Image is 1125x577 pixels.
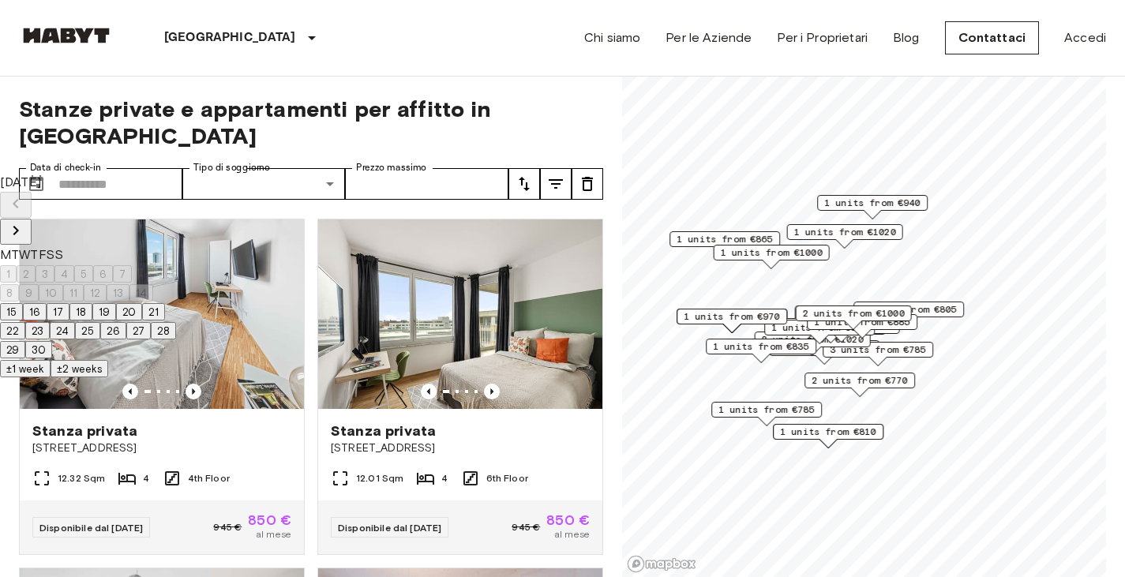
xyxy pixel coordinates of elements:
button: tune [508,168,540,200]
span: 1 units from €1010 [791,319,893,333]
button: 28 [151,322,176,339]
span: Disponibile dal [DATE] [39,522,143,534]
span: Thursday [30,247,38,262]
div: Map marker [669,231,780,256]
span: 3 units from €785 [830,343,926,357]
button: 11 [63,284,84,302]
button: 6 [93,265,113,283]
a: Accedi [1064,28,1106,47]
span: Disponibile dal [DATE] [338,522,441,534]
button: 3 [36,265,54,283]
button: Previous image [122,384,138,399]
div: Map marker [853,302,964,326]
span: al mese [554,527,590,541]
button: tune [540,168,572,200]
button: 7 [113,265,132,283]
div: Map marker [706,339,816,363]
span: Saturday [46,247,54,262]
img: Habyt [19,28,114,43]
button: 4 [54,265,74,283]
button: Previous image [484,384,500,399]
span: 1 units from €785 [718,403,815,417]
a: Contattaci [945,21,1040,54]
span: 850 € [546,513,590,527]
button: 14 [129,284,153,302]
button: tune [572,168,603,200]
span: 1 units from €940 [824,196,921,210]
button: 2 [17,265,36,283]
button: 30 [25,341,52,358]
button: 26 [100,322,126,339]
button: 5 [74,265,93,283]
span: 1 units from €805 [861,302,957,317]
button: 21 [142,303,165,320]
span: 850 € [248,513,291,527]
span: 4 [143,471,149,485]
span: 12.01 Sqm [356,471,403,485]
a: Mapbox logo [627,555,696,573]
img: Marketing picture of unit DE-02-021-002-02HF [318,219,602,409]
span: 1 units from €970 [684,309,780,324]
button: 13 [107,284,129,302]
button: Previous image [421,384,437,399]
span: 1 units from €1020 [794,225,896,239]
div: Map marker [796,305,912,330]
button: Previous image [186,384,201,399]
span: 945 € [213,520,242,534]
button: 23 [25,322,50,339]
div: Map marker [804,373,915,397]
a: Blog [893,28,920,47]
span: Stanza privata [331,422,436,440]
span: 1 units from €865 [677,232,773,246]
button: 10 [39,284,63,302]
button: 9 [19,284,39,302]
a: Per le Aziende [666,28,752,47]
button: 25 [75,322,100,339]
span: [STREET_ADDRESS] [32,440,291,456]
span: 1 units from €810 [780,425,876,439]
span: 4th Floor [188,471,230,485]
button: 17 [47,303,69,320]
div: Map marker [714,245,830,269]
button: 19 [92,303,116,320]
button: 16 [23,303,47,320]
span: 1 units from €835 [713,339,809,354]
span: [STREET_ADDRESS] [331,440,590,456]
button: ±2 weeks [51,360,108,377]
span: 4 [441,471,448,485]
div: Map marker [677,309,787,333]
div: Map marker [787,224,903,249]
span: 12.32 Sqm [58,471,105,485]
button: 12 [84,284,107,302]
span: Sunday [54,247,63,262]
span: 1 units from €1000 [721,245,823,260]
p: [GEOGRAPHIC_DATA] [164,28,296,47]
div: Map marker [773,424,883,448]
a: Chi siamo [584,28,640,47]
a: Marketing picture of unit DE-02-021-002-02HFPrevious imagePrevious imageStanza privata[STREET_ADD... [317,219,603,555]
label: Data di check-in [30,161,101,174]
span: al mese [256,527,291,541]
span: 2 units from €770 [812,373,908,388]
div: Map marker [823,342,933,366]
a: Marketing picture of unit DE-02-022-003-03HFPrevious imagePrevious imageStanza privata[STREET_ADD... [19,219,305,555]
a: Per i Proprietari [777,28,868,47]
button: 20 [116,303,142,320]
span: Tuesday [11,247,19,262]
label: Tipo di soggiorno [193,161,270,174]
span: 6th Floor [486,471,528,485]
span: Stanze private e appartamenti per affitto in [GEOGRAPHIC_DATA] [19,96,603,149]
span: Friday [39,247,46,262]
button: 24 [50,322,75,339]
button: 18 [69,303,92,320]
label: Prezzo massimo [356,161,426,174]
div: Map marker [711,402,822,426]
button: 27 [126,322,151,339]
div: Map marker [817,195,928,219]
span: 2 units from €1000 [803,306,905,320]
div: Map marker [795,305,911,330]
span: Stanza privata [32,422,137,440]
span: Wednesday [19,247,30,262]
span: 945 € [512,520,540,534]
